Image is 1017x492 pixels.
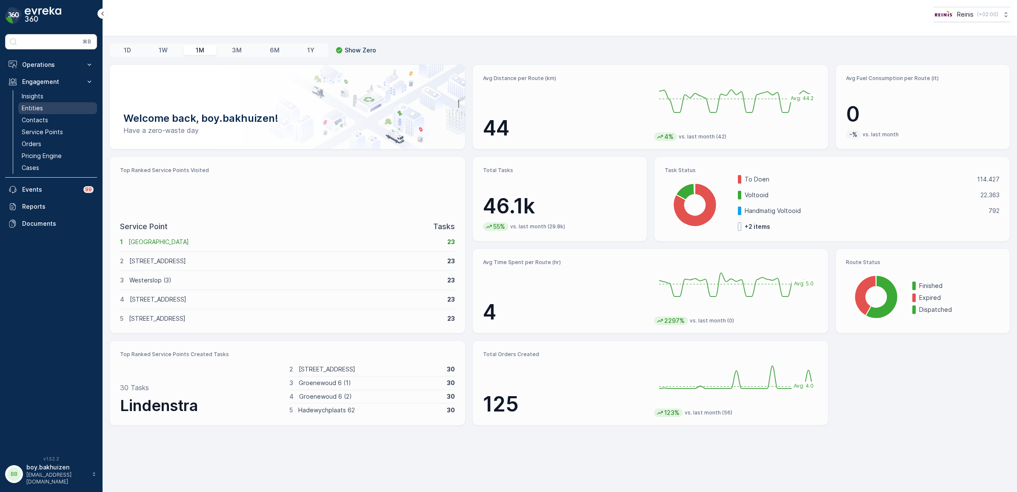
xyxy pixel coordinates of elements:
[5,181,97,198] a: Events99
[289,406,293,414] p: 5
[745,222,770,231] p: + 2 items
[22,202,94,211] p: Reports
[447,392,455,401] p: 30
[120,295,124,304] p: 4
[745,175,971,184] p: To Doen
[447,295,455,304] p: 23
[447,365,455,374] p: 30
[483,115,647,141] p: 44
[120,314,123,323] p: 5
[18,162,97,174] a: Cases
[129,238,442,246] p: [GEOGRAPHIC_DATA]
[345,46,376,55] p: Show Zero
[159,46,168,55] p: 1W
[307,46,314,55] p: 1Y
[123,112,451,125] p: Welcome back, boy.bakhuizen!
[745,207,983,215] p: Handmatig Voltooid
[83,38,91,45] p: ⌘B
[22,164,39,172] p: Cases
[483,351,647,358] p: Total Orders Created
[934,10,954,19] img: Reinis-Logo-Vrijstaand_Tekengebied-1-copy2_aBO4n7j.png
[22,185,78,194] p: Events
[846,75,1000,82] p: Avg Fuel Consumption per Route (lt)
[129,314,442,323] p: [STREET_ADDRESS]
[679,133,726,140] p: vs. last month (42)
[988,207,1000,215] p: 792
[5,456,97,461] span: v 1.52.2
[919,282,1000,290] p: Finished
[22,116,48,124] p: Contacts
[685,409,732,416] p: vs. last month (56)
[5,463,97,485] button: BBboy.bakhuizen[EMAIL_ADDRESS][DOMAIN_NAME]
[289,365,293,374] p: 2
[22,128,63,136] p: Service Points
[25,7,61,24] img: logo_dark-DEwI_e13.png
[289,379,293,387] p: 3
[483,259,647,266] p: Avg Time Spent per Route (hr)
[18,150,97,162] a: Pricing Engine
[7,467,21,481] div: BB
[848,130,858,139] p: -%
[18,126,97,138] a: Service Points
[120,257,124,265] p: 2
[980,191,1000,199] p: 22.363
[120,383,149,393] p: 30 Tasks
[510,223,565,230] p: vs. last month (29.8k)
[5,56,97,73] button: Operations
[492,222,506,231] p: 55%
[483,391,647,417] p: 125
[663,132,674,141] p: 4%
[129,257,442,265] p: [STREET_ADDRESS]
[447,314,455,323] p: 23
[745,191,975,199] p: Voltooid
[977,11,998,18] p: ( +02:00 )
[5,198,97,215] a: Reports
[299,379,442,387] p: Groenewoud 6 (1)
[977,175,1000,184] p: 114.427
[18,102,97,114] a: Entities
[447,406,455,414] p: 30
[22,60,80,69] p: Operations
[26,463,88,472] p: boy.bakhuizen
[919,293,1000,302] p: Expired
[5,215,97,232] a: Documents
[124,46,131,55] p: 1D
[22,152,62,160] p: Pricing Engine
[22,78,80,86] p: Engagement
[120,351,455,358] p: Top Ranked Service Points Created Tasks
[5,73,97,90] button: Engagement
[447,257,455,265] p: 23
[483,193,637,219] p: 46.1k
[483,75,647,82] p: Avg Distance per Route (km)
[483,167,637,174] p: Total Tasks
[863,131,899,138] p: vs. last month
[120,276,124,285] p: 3
[663,316,686,325] p: 2297%
[690,317,734,324] p: vs. last month (0)
[846,101,1000,127] p: 0
[299,365,442,374] p: [STREET_ADDRESS]
[846,259,1000,266] p: Route Status
[196,46,204,55] p: 1M
[22,219,94,228] p: Documents
[919,305,1000,314] p: Dispatched
[270,46,280,55] p: 6M
[22,92,43,101] p: Insights
[85,186,92,193] p: 99
[232,46,242,55] p: 3M
[22,140,41,148] p: Orders
[447,238,455,246] p: 23
[665,167,1000,174] p: Task Status
[483,299,647,325] p: 4
[5,7,22,24] img: logo
[18,138,97,150] a: Orders
[298,406,442,414] p: Hadewychplaats 62
[934,7,1010,22] button: Reinis(+02:00)
[123,125,451,135] p: Have a zero-waste day
[129,276,442,285] p: Westerslop (3)
[120,396,198,415] span: Lindenstra
[18,114,97,126] a: Contacts
[130,295,442,304] p: [STREET_ADDRESS]
[447,276,455,285] p: 23
[120,167,455,174] p: Top Ranked Service Points Visited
